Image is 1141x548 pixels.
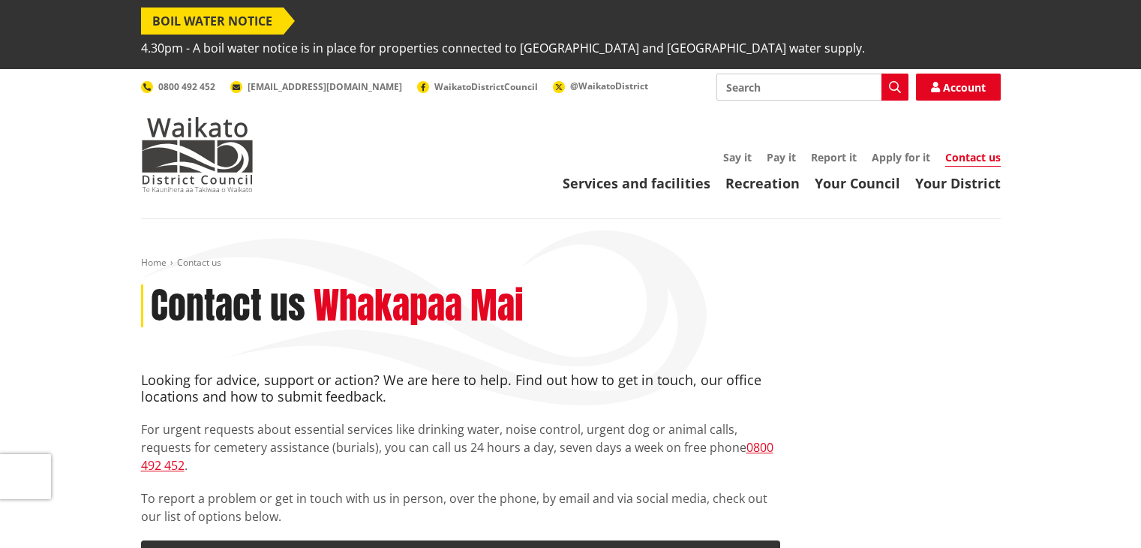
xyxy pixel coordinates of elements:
a: Report it [811,150,857,164]
span: 0800 492 452 [158,80,215,93]
p: To report a problem or get in touch with us in person, over the phone, by email and via social me... [141,489,780,525]
a: WaikatoDistrictCouncil [417,80,538,93]
p: For urgent requests about essential services like drinking water, noise control, urgent dog or an... [141,420,780,474]
input: Search input [716,74,908,101]
a: [EMAIL_ADDRESS][DOMAIN_NAME] [230,80,402,93]
span: WaikatoDistrictCouncil [434,80,538,93]
span: [EMAIL_ADDRESS][DOMAIN_NAME] [248,80,402,93]
nav: breadcrumb [141,257,1001,269]
a: @WaikatoDistrict [553,80,648,92]
a: 0800 492 452 [141,80,215,93]
a: Home [141,256,167,269]
a: Account [916,74,1001,101]
span: 4.30pm - A boil water notice is in place for properties connected to [GEOGRAPHIC_DATA] and [GEOGR... [141,35,865,62]
a: 0800 492 452 [141,439,773,474]
a: Pay it [767,150,796,164]
img: Waikato District Council - Te Kaunihera aa Takiwaa o Waikato [141,117,254,192]
h2: Whakapaa Mai [314,285,524,328]
span: BOIL WATER NOTICE [141,8,284,35]
a: Your Council [815,174,900,192]
span: @WaikatoDistrict [570,80,648,92]
a: Contact us [945,150,1001,167]
a: Recreation [725,174,800,192]
a: Apply for it [872,150,930,164]
a: Say it [723,150,752,164]
a: Services and facilities [563,174,710,192]
span: Contact us [177,256,221,269]
h1: Contact us [151,285,305,328]
a: Your District [915,174,1001,192]
h4: Looking for advice, support or action? We are here to help. Find out how to get in touch, our off... [141,372,780,405]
